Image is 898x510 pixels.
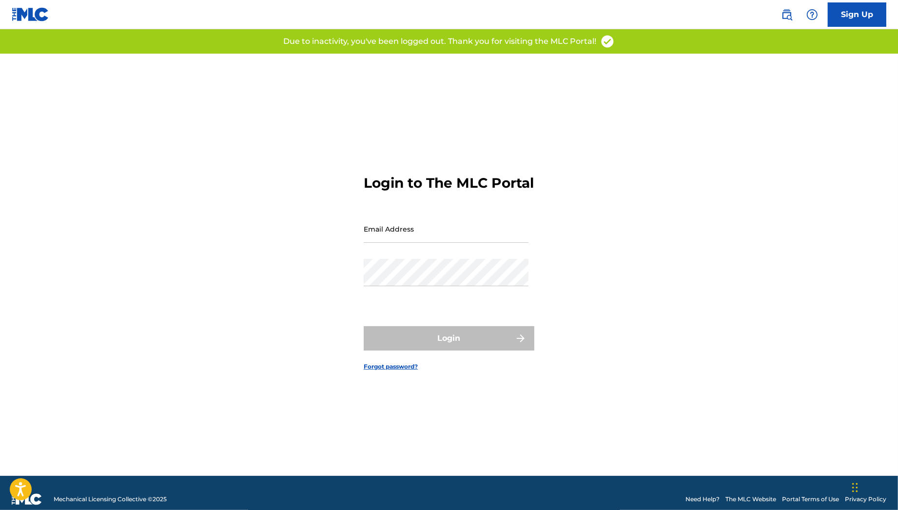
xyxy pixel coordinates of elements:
[802,5,822,24] div: Help
[777,5,797,24] a: Public Search
[12,7,49,21] img: MLC Logo
[283,36,596,47] p: Due to inactivity, you've been logged out. Thank you for visiting the MLC Portal!
[12,493,42,505] img: logo
[725,495,776,504] a: The MLC Website
[852,473,858,502] div: Drag
[54,495,167,504] span: Mechanical Licensing Collective © 2025
[364,362,418,371] a: Forgot password?
[845,495,886,504] a: Privacy Policy
[685,495,720,504] a: Need Help?
[828,2,886,27] a: Sign Up
[806,9,818,20] img: help
[849,463,898,510] iframe: Chat Widget
[781,9,793,20] img: search
[600,34,615,49] img: access
[782,495,839,504] a: Portal Terms of Use
[364,175,534,192] h3: Login to The MLC Portal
